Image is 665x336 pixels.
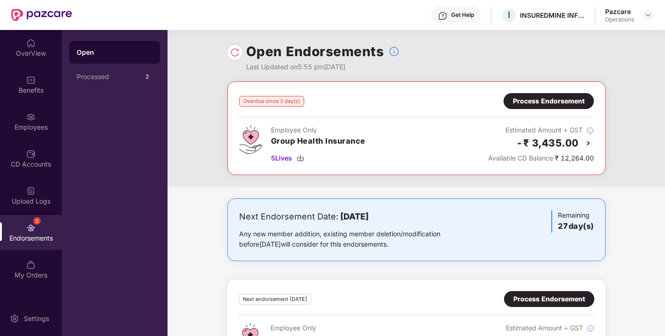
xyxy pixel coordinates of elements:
[488,153,594,163] div: ₹ 12,264.00
[26,223,36,233] img: svg+xml;base64,PHN2ZyBpZD0iRW5kb3JzZW1lbnRzIiB4bWxucz0iaHR0cDovL3d3dy53My5vcmcvMjAwMC9zdmciIHdpZH...
[516,135,579,151] h2: -₹ 3,435.00
[513,294,585,304] div: Process Endorsement
[26,149,36,159] img: svg+xml;base64,PHN2ZyBpZD0iQ0RfQWNjb3VudHMiIGRhdGEtbmFtZT0iQ0QgQWNjb3VudHMiIHhtbG5zPSJodHRwOi8vd3...
[246,41,384,62] h1: Open Endorsements
[26,186,36,196] img: svg+xml;base64,PHN2ZyBpZD0iVXBsb2FkX0xvZ3MiIGRhdGEtbmFtZT0iVXBsb2FkIExvZ3MiIHhtbG5zPSJodHRwOi8vd3...
[551,210,594,233] div: Remaining
[583,138,594,149] img: svg+xml;base64,PHN2ZyBpZD0iQmFjay0yMHgyMCIgeG1sbnM9Imh0dHA6Ly93d3cudzMub3JnLzIwMDAvc3ZnIiB3aWR0aD...
[239,210,470,223] div: Next Endorsement Date:
[388,46,400,57] img: svg+xml;base64,PHN2ZyBpZD0iSW5mb18tXzMyeDMyIiBkYXRhLW5hbWU9IkluZm8gLSAzMngzMiIgeG1sbnM9Imh0dHA6Ly...
[230,48,240,57] img: svg+xml;base64,PHN2ZyBpZD0iUmVsb2FkLTMyeDMyIiB4bWxucz0iaHR0cDovL3d3dy53My5vcmcvMjAwMC9zdmciIHdpZH...
[520,11,585,20] div: INSUREDMINE INFOTECH INDIA PRIVATE LIMITED
[77,48,153,57] div: Open
[33,217,41,225] div: 2
[513,96,585,106] div: Process Endorsement
[10,314,19,323] img: svg+xml;base64,PHN2ZyBpZD0iU2V0dGluZy0yMHgyMCIgeG1sbnM9Imh0dHA6Ly93d3cudzMub3JnLzIwMDAvc3ZnIiB3aW...
[270,323,365,333] div: Employee Only
[26,112,36,122] img: svg+xml;base64,PHN2ZyBpZD0iRW1wbG95ZWVzIiB4bWxucz0iaHR0cDovL3d3dy53My5vcmcvMjAwMC9zdmciIHdpZHRoPS...
[605,16,634,23] div: Operations
[239,229,470,249] div: Any new member addition, existing member deletion/modification before [DATE] will consider for th...
[488,125,594,135] div: Estimated Amount + GST
[644,11,652,19] img: svg+xml;base64,PHN2ZyBpZD0iRHJvcGRvd24tMzJ4MzIiIHhtbG5zPSJodHRwOi8vd3d3LnczLm9yZy8yMDAwL3N2ZyIgd2...
[239,96,304,107] div: Overdue since 3 day(s)
[11,9,72,21] img: New Pazcare Logo
[297,154,304,162] img: svg+xml;base64,PHN2ZyBpZD0iRG93bmxvYWQtMzJ4MzIiIHhtbG5zPSJodHRwOi8vd3d3LnczLm9yZy8yMDAwL3N2ZyIgd2...
[340,212,369,221] b: [DATE]
[77,73,141,80] div: Processed
[271,135,365,147] h3: Group Health Insurance
[246,62,400,72] div: Last Updated on 5:55 pm[DATE]
[26,75,36,85] img: svg+xml;base64,PHN2ZyBpZD0iQmVuZWZpdHMiIHhtbG5zPSJodHRwOi8vd3d3LnczLm9yZy8yMDAwL3N2ZyIgd2lkdGg9Ij...
[587,325,594,332] img: svg+xml;base64,PHN2ZyBpZD0iSW5mb18tXzMyeDMyIiBkYXRhLW5hbWU9IkluZm8gLSAzMngzMiIgeG1sbnM9Imh0dHA6Ly...
[26,38,36,48] img: svg+xml;base64,PHN2ZyBpZD0iSG9tZSIgeG1sbnM9Imh0dHA6Ly93d3cudzMub3JnLzIwMDAvc3ZnIiB3aWR0aD0iMjAiIG...
[21,314,52,323] div: Settings
[271,153,292,163] span: 5 Lives
[239,125,262,154] img: svg+xml;base64,PHN2ZyB4bWxucz0iaHR0cDovL3d3dy53My5vcmcvMjAwMC9zdmciIHdpZHRoPSI0Ny43MTQiIGhlaWdodD...
[586,127,594,134] img: svg+xml;base64,PHN2ZyBpZD0iSW5mb18tXzMyeDMyIiBkYXRhLW5hbWU9IkluZm8gLSAzMngzMiIgeG1sbnM9Imh0dHA6Ly...
[488,154,553,162] span: Available CD Balance
[271,125,365,135] div: Employee Only
[558,220,594,233] h3: 27 day(s)
[438,11,447,21] img: svg+xml;base64,PHN2ZyBpZD0iSGVscC0zMngzMiIgeG1sbnM9Imh0dHA6Ly93d3cudzMub3JnLzIwMDAvc3ZnIiB3aWR0aD...
[605,7,634,16] div: Pazcare
[508,9,510,21] span: I
[451,11,474,19] div: Get Help
[489,323,594,333] div: Estimated Amount + GST
[26,260,36,270] img: svg+xml;base64,PHN2ZyBpZD0iTXlfT3JkZXJzIiBkYXRhLW5hbWU9Ik15IE9yZGVycyIgeG1sbnM9Imh0dHA6Ly93d3cudz...
[239,294,311,305] div: Next endorsement [DATE]
[141,71,153,82] div: 2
